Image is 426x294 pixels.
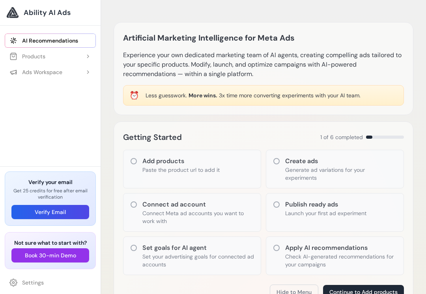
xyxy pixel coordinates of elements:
[142,166,220,174] p: Paste the product url to add it
[123,131,182,143] h2: Getting Started
[142,209,254,225] p: Connect Meta ad accounts you want to work with
[5,33,96,48] a: AI Recommendations
[5,65,96,79] button: Ads Workspace
[11,248,89,262] button: Book 30-min Demo
[285,166,397,182] p: Generate ad variations for your experiments
[9,68,62,76] div: Ads Workspace
[142,243,254,253] h3: Set goals for AI agent
[146,92,187,99] span: Less guesswork.
[142,200,254,209] h3: Connect ad account
[285,209,366,217] p: Launch your first ad experiment
[129,90,139,101] div: ⏰
[285,243,397,253] h3: Apply AI recommendations
[11,205,89,219] button: Verify Email
[11,178,89,186] h3: Verify your email
[5,49,96,63] button: Products
[320,133,363,141] span: 1 of 6 completed
[142,156,220,166] h3: Add products
[24,7,71,18] span: Ability AI Ads
[142,253,254,268] p: Set your advertising goals for connected ad accounts
[6,6,94,19] a: Ability AI Ads
[5,275,96,290] a: Settings
[123,32,295,44] h1: Artificial Marketing Intelligence for Meta Ads
[123,50,404,79] p: Experience your own dedicated marketing team of AI agents, creating compelling ads tailored to yo...
[189,92,217,99] span: More wins.
[285,253,397,268] p: Check AI-generated recommendations for your campaigns
[285,200,366,209] h3: Publish ready ads
[11,239,89,247] h3: Not sure what to start with?
[285,156,397,166] h3: Create ads
[11,188,89,200] p: Get 25 credits for free after email verification
[9,52,45,60] div: Products
[219,92,361,99] span: 3x time more converting experiments with your AI team.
